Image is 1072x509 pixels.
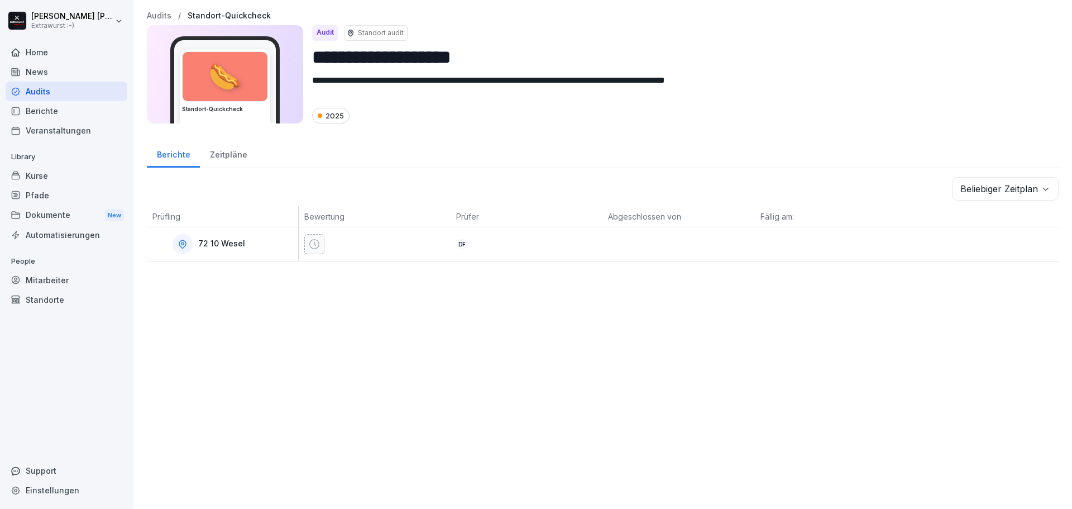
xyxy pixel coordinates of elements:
a: Berichte [147,139,200,168]
p: [PERSON_NAME] [PERSON_NAME] [31,12,113,21]
th: Fällig am: [755,206,907,227]
p: 72 10 Wesel [198,239,245,249]
div: Audit [312,25,338,41]
div: DF [456,239,467,250]
a: Zeitpläne [200,139,257,168]
p: People [6,253,127,270]
div: New [105,209,124,222]
a: Audits [147,11,171,21]
p: Standort audit [358,28,404,38]
a: Einstellungen [6,481,127,500]
a: Kurse [6,166,127,185]
p: / [178,11,181,21]
div: Support [6,461,127,481]
a: Home [6,42,127,62]
p: Extrawurst :-) [31,22,113,30]
th: Prüfer [451,206,602,227]
div: 🌭 [183,52,267,101]
p: Library [6,148,127,166]
p: Prüfling [152,211,293,222]
div: 2025 [312,108,350,123]
div: Dokumente [6,205,127,226]
h3: Standort-Quickcheck [182,105,268,113]
a: Veranstaltungen [6,121,127,140]
p: Bewertung [304,211,445,222]
a: Audits [6,82,127,101]
a: News [6,62,127,82]
a: Pfade [6,185,127,205]
a: Standorte [6,290,127,310]
a: DokumenteNew [6,205,127,226]
p: Abgeschlossen von [608,211,749,222]
a: Automatisierungen [6,225,127,245]
a: Mitarbeiter [6,270,127,290]
a: Berichte [6,101,127,121]
a: Standort-Quickcheck [188,11,271,21]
